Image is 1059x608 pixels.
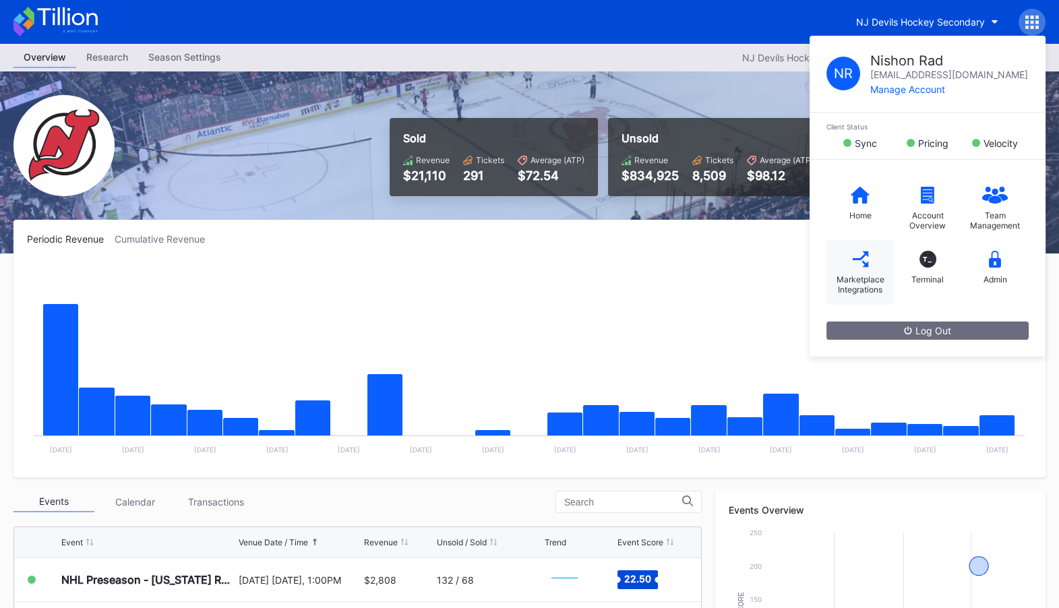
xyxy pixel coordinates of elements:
div: Event Score [617,537,663,547]
div: Admin [984,274,1007,284]
text: 22.50 [624,573,651,584]
div: Nishon Rad [870,53,1028,69]
div: Sync [855,138,877,149]
text: [DATE] [770,446,792,454]
div: Cumulative Revenue [115,233,216,245]
a: Season Settings [138,47,231,68]
div: $834,925 [622,169,679,183]
div: Event [61,537,83,547]
text: [DATE] [482,446,504,454]
input: Search [564,497,682,508]
div: Average (ATP) [531,155,584,165]
div: Account Overview [901,210,955,231]
div: Tickets [705,155,733,165]
div: Home [849,210,872,220]
div: Revenue [634,155,668,165]
svg: Chart title [545,563,584,597]
button: NJ Devils Hockey Secondary [846,9,1008,34]
text: [DATE] [410,446,432,454]
div: Sold [403,131,584,145]
div: 8,509 [692,169,733,183]
button: NJ Devils Hockey Secondary 2025 [735,49,917,67]
div: Trend [545,537,566,547]
div: 132 / 68 [437,574,474,586]
text: [DATE] [554,446,576,454]
div: Team Management [968,210,1022,231]
text: [DATE] [266,446,289,454]
div: Unsold / Sold [437,537,487,547]
div: Season Settings [138,47,231,67]
text: 150 [750,595,762,603]
text: [DATE] [626,446,648,454]
div: Transactions [175,491,256,512]
div: Calendar [94,491,175,512]
img: NJ_Devils_Hockey_Secondary.png [13,95,115,196]
div: Pricing [918,138,948,149]
div: Periodic Revenue [27,233,115,245]
div: Marketplace Integrations [833,274,887,295]
text: 200 [750,562,762,570]
text: [DATE] [986,446,1008,454]
div: Client Status [826,123,1029,131]
div: $2,808 [364,574,396,586]
div: Events [13,491,94,512]
div: Average (ATP) [760,155,814,165]
div: 291 [463,169,504,183]
div: Manage Account [870,84,1028,95]
div: Venue Date / Time [239,537,308,547]
text: [DATE] [338,446,360,454]
text: [DATE] [50,446,72,454]
div: [EMAIL_ADDRESS][DOMAIN_NAME] [870,69,1028,80]
div: NJ Devils Hockey Secondary 2025 [742,52,897,63]
div: Terminal [911,274,944,284]
text: [DATE] [914,446,936,454]
div: NHL Preseason - [US_STATE] Rangers at [US_STATE] Devils [61,573,235,586]
a: Research [76,47,138,68]
div: Revenue [364,537,398,547]
div: $21,110 [403,169,450,183]
div: Revenue [416,155,450,165]
text: 250 [750,528,762,537]
div: [DATE] [DATE], 1:00PM [239,574,361,586]
div: $72.54 [518,169,584,183]
text: [DATE] [842,446,864,454]
div: T_ [919,251,936,268]
svg: Chart title [27,262,1031,464]
div: Unsold [622,131,814,145]
div: Velocity [984,138,1018,149]
text: [DATE] [122,446,144,454]
div: Log Out [904,325,951,336]
text: [DATE] [194,446,216,454]
a: Overview [13,47,76,68]
text: [DATE] [698,446,721,454]
div: NJ Devils Hockey Secondary [856,16,985,28]
div: Tickets [476,155,504,165]
div: Events Overview [729,504,1032,516]
div: $98.12 [747,169,814,183]
div: N R [826,57,860,90]
button: Log Out [826,322,1029,340]
div: Research [76,47,138,67]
